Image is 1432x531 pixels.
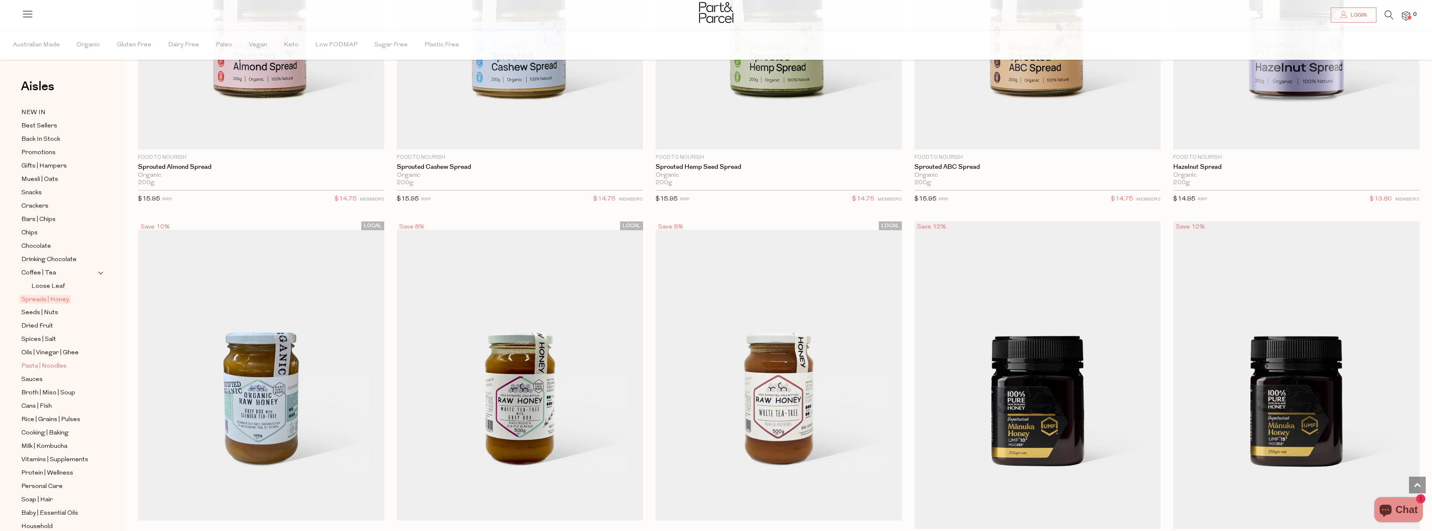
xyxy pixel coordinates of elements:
a: Login [1331,8,1376,23]
a: Spices | Salt [21,334,97,345]
div: Save 10% [138,221,172,233]
span: 200g [138,179,155,187]
span: Best Sellers [21,121,57,131]
span: Broth | Miso | Soup [21,388,75,398]
span: Low FODMAP [315,30,357,60]
p: Food to Nourish [397,154,643,161]
a: Sprouted Hemp Seed Spread [656,163,902,171]
span: $13.80 [1370,194,1392,205]
span: Crackers [21,201,48,211]
span: Spreads | Honey [19,295,71,304]
a: Chocolate [21,241,97,252]
span: Drinking Chocolate [21,255,77,265]
span: $14.75 [334,194,357,205]
span: Keto [284,30,299,60]
span: Sugar Free [374,30,408,60]
span: $15.95 [914,196,937,202]
a: Bars | Chips [21,214,97,225]
a: Sauces [21,374,97,385]
p: Food to Nourish [914,154,1161,161]
p: Food to Nourish [138,154,384,161]
img: Raw Honey [397,230,643,520]
button: Expand/Collapse Coffee | Tea [98,268,104,278]
a: Chips [21,228,97,238]
a: Baby | Essential Oils [21,508,97,518]
a: Soap | Hair [21,495,97,505]
div: Organic [1173,172,1419,179]
div: Organic [138,172,384,179]
span: 200g [914,179,931,187]
img: Part&Parcel [699,2,733,23]
span: $14.75 [593,194,615,205]
span: Organic [77,30,100,60]
span: Promotions [21,148,56,158]
small: RRP [680,197,689,202]
a: Milk | Kombucha [21,441,97,452]
span: Bars | Chips [21,215,56,225]
span: Milk | Kombucha [21,442,67,452]
span: Soap | Hair [21,495,53,505]
a: Coffee | Tea [21,268,97,278]
span: Spices | Salt [21,335,56,345]
span: Cans | Fish [21,401,52,412]
a: 0 [1402,11,1410,20]
small: RRP [162,197,172,202]
span: Chips [21,228,38,238]
a: Muesli | Oats [21,174,97,185]
span: Cooking | Baking [21,428,69,438]
div: Save 8% [397,221,427,233]
span: Pasta | Noodles [21,361,66,371]
a: Sprouted Cashew Spread [397,163,643,171]
a: Sprouted ABC Spread [914,163,1161,171]
span: Login [1348,12,1367,19]
a: Gifts | Hampers [21,161,97,171]
span: 200g [1173,179,1190,187]
a: Cans | Fish [21,401,97,412]
a: Dried Fruit [21,321,97,331]
p: Food to Nourish [1173,154,1419,161]
div: Save 8% [656,221,686,233]
img: Mānuka Honey [914,221,1161,529]
span: Snacks [21,188,42,198]
span: Vitamins | Supplements [21,455,88,465]
small: RRP [939,197,948,202]
span: Coffee | Tea [21,268,56,278]
span: Vegan [249,30,267,60]
span: Rice | Grains | Pulses [21,415,80,425]
span: Oils | Vinegar | Ghee [21,348,79,358]
span: NEW IN [21,108,46,118]
span: $14.95 [1173,196,1195,202]
span: Gluten Free [117,30,151,60]
a: Broth | Miso | Soup [21,388,97,398]
span: Personal Care [21,482,63,492]
span: 200g [397,179,414,187]
a: NEW IN [21,107,97,118]
a: Promotions [21,147,97,158]
a: Snacks [21,188,97,198]
a: Loose Leaf [31,281,97,292]
span: 200g [656,179,672,187]
a: Personal Care [21,481,97,492]
span: LOCAL [879,221,902,230]
a: Seeds | Nuts [21,307,97,318]
span: Gifts | Hampers [21,161,67,171]
a: Aisles [21,80,54,101]
small: RRP [1197,197,1207,202]
a: Protein | Wellness [21,468,97,478]
span: $15.95 [397,196,419,202]
span: Protein | Wellness [21,468,73,478]
span: Baby | Essential Oils [21,508,78,518]
a: Pasta | Noodles [21,361,97,371]
img: Raw Honey [656,230,902,520]
div: Save 12% [1173,221,1207,233]
span: $15.95 [656,196,678,202]
a: Hazelnut Spread [1173,163,1419,171]
small: MEMBERS [1395,197,1419,202]
small: MEMBERS [360,197,384,202]
span: Back In Stock [21,135,60,145]
small: RRP [421,197,431,202]
small: MEMBERS [878,197,902,202]
span: Chocolate [21,241,51,252]
span: $14.75 [852,194,874,205]
img: Raw Honey [138,230,384,520]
